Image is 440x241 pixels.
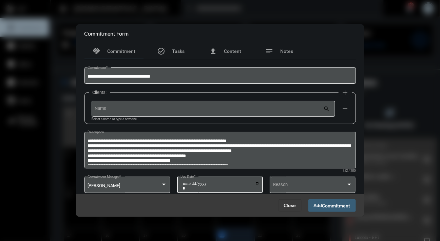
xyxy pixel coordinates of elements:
span: Add [314,203,350,208]
mat-hint: 552 / 200 [343,169,356,173]
mat-icon: add [341,89,349,97]
span: Content [224,48,241,54]
mat-icon: remove [341,104,349,112]
mat-icon: file_upload [209,47,217,55]
span: Commitment [108,48,136,54]
mat-icon: handshake [93,47,101,55]
span: Tasks [172,48,185,54]
mat-icon: notes [266,47,274,55]
span: Commitment [322,203,350,208]
button: Close [279,199,302,212]
mat-icon: task_alt [157,47,165,55]
button: AddCommitment [308,199,356,212]
span: Close [284,203,296,208]
label: Clients: [89,90,110,95]
span: Notes [281,48,293,54]
mat-icon: search [324,105,332,114]
span: [PERSON_NAME] [88,183,120,188]
mat-hint: Select a name or type a new one [92,117,137,121]
h2: Commitment Form [84,30,129,37]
